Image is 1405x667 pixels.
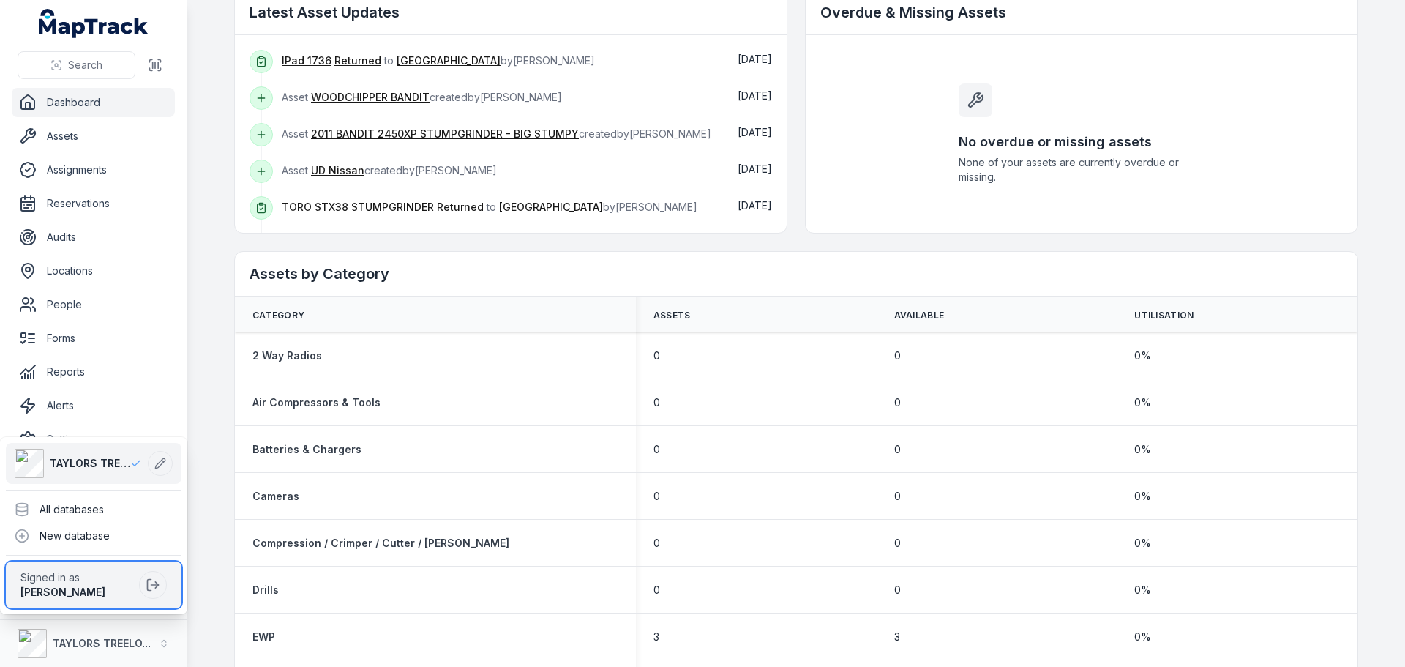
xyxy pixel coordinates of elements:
[6,496,181,523] div: All databases
[20,570,133,585] span: Signed in as
[53,637,175,649] strong: TAYLORS TREELOPPING
[6,523,181,549] div: New database
[50,456,130,471] span: TAYLORS TREELOPPING
[20,586,105,598] strong: [PERSON_NAME]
